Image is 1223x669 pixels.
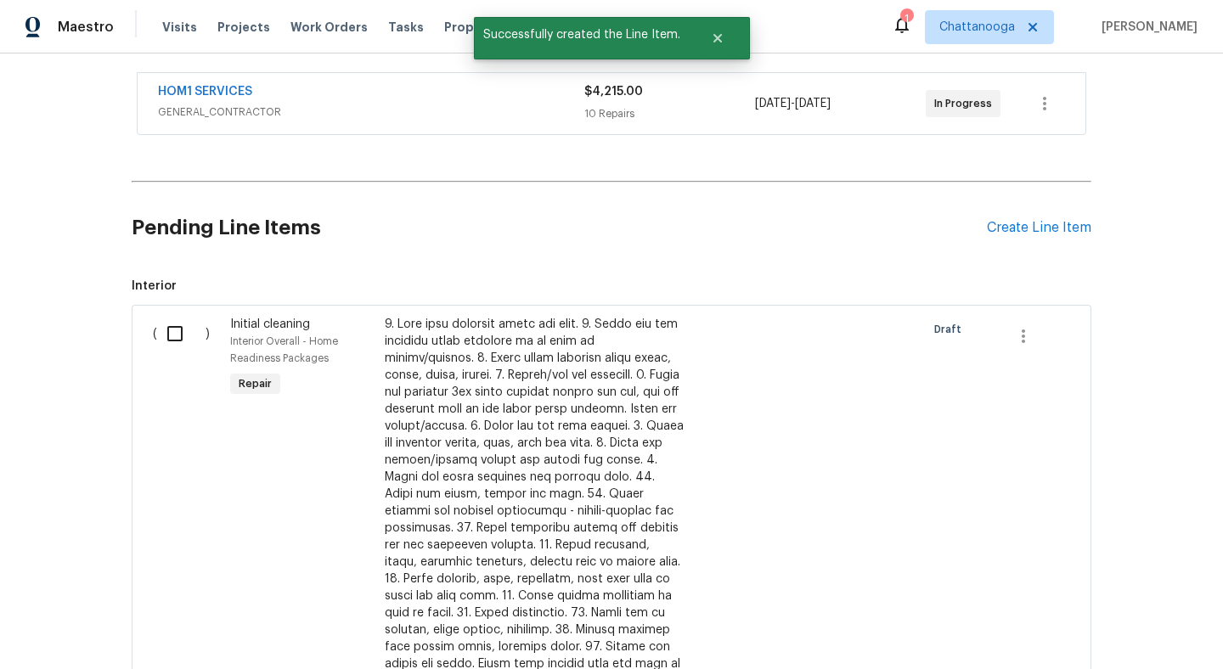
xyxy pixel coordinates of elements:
span: In Progress [934,95,999,112]
h2: Pending Line Items [132,188,987,267]
span: Tasks [388,21,424,33]
button: Close [690,21,746,55]
a: HOM1 SERVICES [158,86,252,98]
div: 10 Repairs [584,105,755,122]
div: Create Line Item [987,220,1091,236]
div: 1 [900,10,912,27]
span: Projects [217,19,270,36]
span: [DATE] [755,98,791,110]
span: Work Orders [290,19,368,36]
span: - [755,95,831,112]
span: Chattanooga [939,19,1015,36]
span: Repair [232,375,279,392]
span: [PERSON_NAME] [1095,19,1198,36]
span: Interior Overall - Home Readiness Packages [230,336,338,363]
span: Maestro [58,19,114,36]
span: Initial cleaning [230,318,310,330]
span: Properties [444,19,510,36]
span: GENERAL_CONTRACTOR [158,104,584,121]
span: Visits [162,19,197,36]
span: Successfully created the Line Item. [474,17,690,53]
span: $4,215.00 [584,86,643,98]
span: [DATE] [795,98,831,110]
span: Draft [934,321,968,338]
span: Interior [132,278,1091,295]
